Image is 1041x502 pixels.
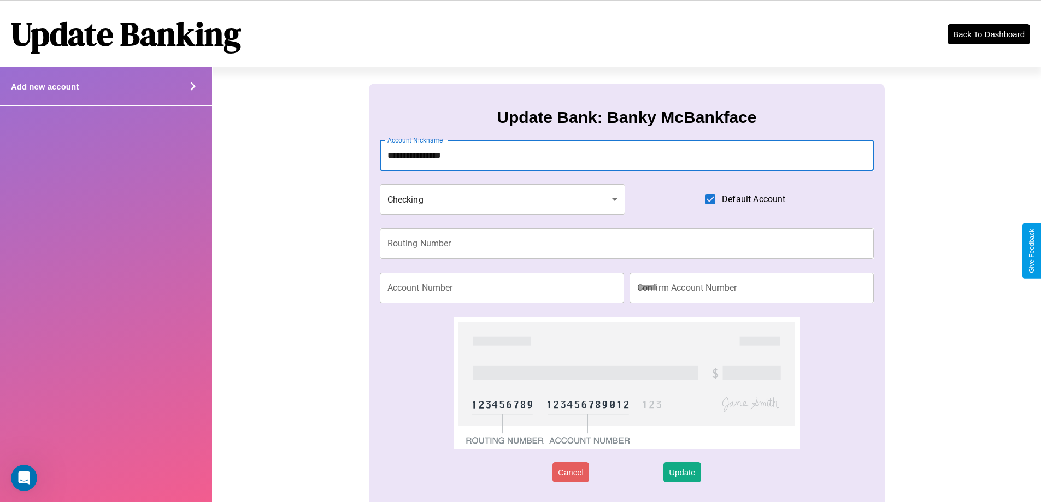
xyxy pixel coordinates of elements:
button: Update [663,462,701,482]
img: check [454,317,799,449]
button: Back To Dashboard [948,24,1030,44]
div: Give Feedback [1028,229,1036,273]
span: Default Account [722,193,785,206]
h1: Update Banking [11,11,241,56]
h4: Add new account [11,82,79,91]
label: Account Nickname [387,135,443,145]
button: Cancel [552,462,589,482]
div: Checking [380,184,626,215]
h3: Update Bank: Banky McBankface [497,108,756,127]
iframe: Intercom live chat [11,465,37,491]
